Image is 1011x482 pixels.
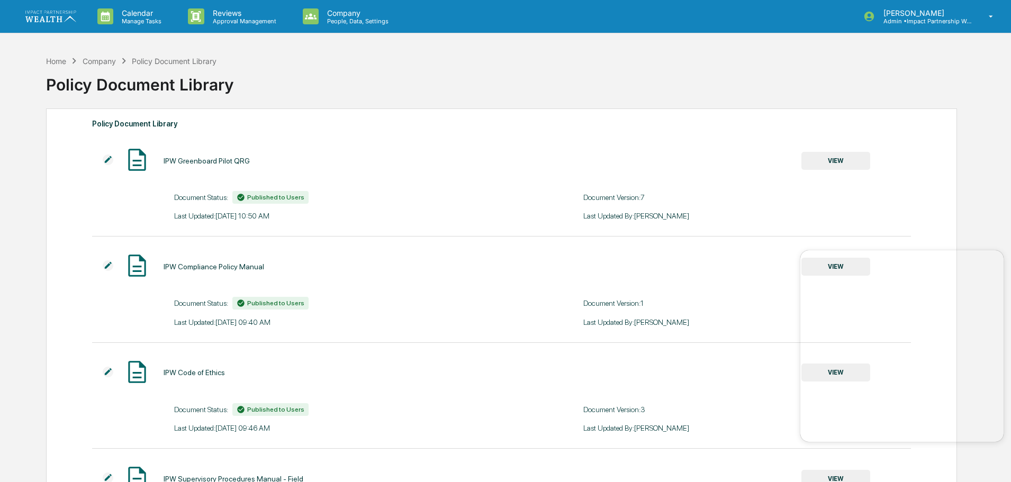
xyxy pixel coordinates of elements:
div: Last Updated By: [PERSON_NAME] [583,424,911,432]
img: logo [25,11,76,22]
p: People, Data, Settings [319,17,394,25]
span: Published to Users [247,299,304,307]
iframe: Open customer support [977,447,1006,476]
div: Last Updated: [DATE] 09:40 AM [174,318,502,326]
div: IPW Code of Ethics [164,368,225,377]
div: Last Updated By: [PERSON_NAME] [583,212,911,220]
p: Admin • Impact Partnership Wealth [875,17,973,25]
div: Document Version: 7 [583,193,911,202]
div: Document Status: [174,297,502,310]
div: IPW Greenboard Pilot QRG [164,157,250,165]
div: Last Updated: [DATE] 10:50 AM [174,212,502,220]
div: Last Updated By: [PERSON_NAME] [583,318,911,326]
button: VIEW [801,152,870,170]
iframe: Customer support window [800,250,1004,442]
div: Policy Document Library [132,57,216,66]
div: Document Version: 3 [583,405,911,414]
img: Document Icon [124,252,150,279]
img: Additional Document Icon [103,367,113,377]
span: Published to Users [247,194,304,201]
img: Additional Document Icon [103,154,113,165]
img: Additional Document Icon [103,260,113,271]
p: Company [319,8,394,17]
p: Calendar [113,8,167,17]
p: Approval Management [204,17,282,25]
img: Document Icon [124,359,150,385]
div: Home [46,57,66,66]
div: Policy Document Library [92,117,911,131]
span: Published to Users [247,406,304,413]
p: Manage Tasks [113,17,167,25]
div: Company [83,57,116,66]
p: [PERSON_NAME] [875,8,973,17]
img: Document Icon [124,147,150,173]
div: Last Updated: [DATE] 09:46 AM [174,424,502,432]
div: IPW Compliance Policy Manual [164,262,264,271]
div: Document Status: [174,403,502,416]
div: Document Version: 1 [583,299,911,307]
div: Policy Document Library [46,67,956,94]
div: Document Status: [174,191,502,204]
p: Reviews [204,8,282,17]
